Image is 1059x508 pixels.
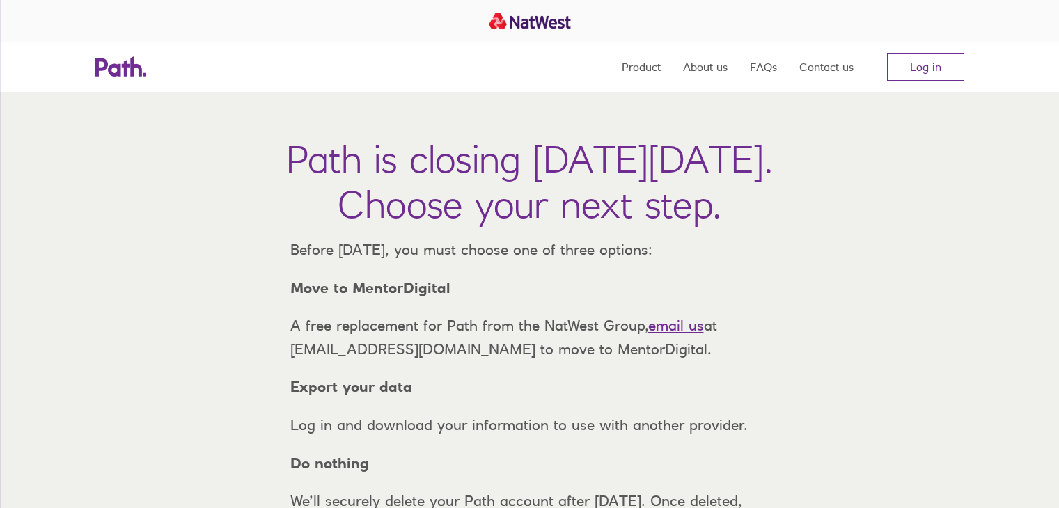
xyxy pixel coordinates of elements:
[799,42,854,92] a: Contact us
[887,53,964,81] a: Log in
[286,136,773,227] h1: Path is closing [DATE][DATE]. Choose your next step.
[290,279,450,296] strong: Move to MentorDigital
[279,238,780,262] p: Before [DATE], you must choose one of three options:
[290,378,412,395] strong: Export your data
[279,314,780,360] p: A free replacement for Path from the NatWest Group, at [EMAIL_ADDRESS][DOMAIN_NAME] to move to Me...
[622,42,661,92] a: Product
[648,317,704,334] a: email us
[750,42,777,92] a: FAQs
[279,413,780,437] p: Log in and download your information to use with another provider.
[683,42,728,92] a: About us
[290,454,369,472] strong: Do nothing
